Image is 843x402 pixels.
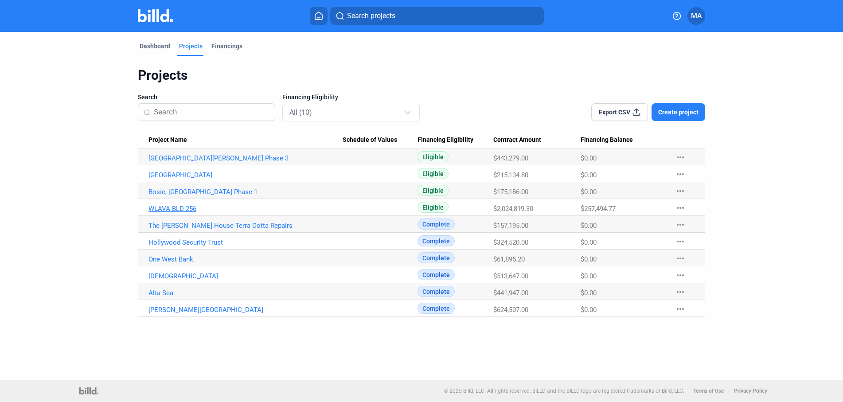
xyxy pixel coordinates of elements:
[675,219,686,230] mat-icon: more_horiz
[138,67,705,84] div: Projects
[675,270,686,281] mat-icon: more_horiz
[581,171,597,179] span: $0.00
[591,103,648,121] button: Export CSV
[493,205,533,213] span: $2,024,819.30
[148,171,343,179] a: [GEOGRAPHIC_DATA]
[418,252,455,263] span: Complete
[493,289,528,297] span: $441,947.00
[599,108,630,117] span: Export CSV
[148,289,343,297] a: Alta Sea
[675,236,686,247] mat-icon: more_horiz
[658,108,699,117] span: Create project
[581,238,597,246] span: $0.00
[347,11,395,21] span: Search projects
[418,151,449,162] span: Eligible
[148,205,343,213] a: WLAVA BLD 256
[493,222,528,230] span: $157,195.00
[418,219,455,230] span: Complete
[493,188,528,196] span: $175,186.00
[581,154,597,162] span: $0.00
[581,188,597,196] span: $0.00
[418,235,455,246] span: Complete
[343,136,418,144] div: Schedule of Values
[581,289,597,297] span: $0.00
[675,169,686,180] mat-icon: more_horiz
[418,168,449,179] span: Eligible
[675,253,686,264] mat-icon: more_horiz
[675,152,686,163] mat-icon: more_horiz
[79,387,98,394] img: logo
[343,136,397,144] span: Schedule of Values
[493,255,525,263] span: $61,895.20
[282,93,338,101] span: Financing Eligibility
[493,272,528,280] span: $513,647.00
[148,188,343,196] a: Bosie, [GEOGRAPHIC_DATA] Phase 1
[211,42,242,51] div: Financings
[581,272,597,280] span: $0.00
[581,136,666,144] div: Financing Balance
[691,11,702,21] span: MA
[138,93,157,101] span: Search
[418,269,455,280] span: Complete
[493,238,528,246] span: $324,520.00
[154,103,269,121] input: Search
[148,222,343,230] a: The [PERSON_NAME] House Terra Cotta Repairs
[444,388,684,394] p: © 2025 Billd, LLC. All rights reserved. BILLD and the BILLD logo are registered trademarks of Bil...
[418,136,473,144] span: Financing Eligibility
[675,287,686,297] mat-icon: more_horiz
[418,303,455,314] span: Complete
[675,186,686,196] mat-icon: more_horiz
[493,136,581,144] div: Contract Amount
[581,205,616,213] span: $257,494.77
[148,136,187,144] span: Project Name
[581,306,597,314] span: $0.00
[330,7,544,25] button: Search projects
[493,306,528,314] span: $624,507.00
[148,272,343,280] a: [DEMOGRAPHIC_DATA]
[179,42,203,51] div: Projects
[652,103,705,121] button: Create project
[675,203,686,213] mat-icon: more_horiz
[493,171,528,179] span: $215,134.80
[728,388,730,394] p: |
[418,202,449,213] span: Eligible
[734,388,767,394] b: Privacy Policy
[675,304,686,314] mat-icon: more_horiz
[148,154,343,162] a: [GEOGRAPHIC_DATA][PERSON_NAME] Phase 3
[581,136,633,144] span: Financing Balance
[138,9,173,22] img: Billd Company Logo
[493,136,541,144] span: Contract Amount
[687,7,705,25] button: MA
[140,42,170,51] div: Dashboard
[148,306,343,314] a: [PERSON_NAME][GEOGRAPHIC_DATA]
[148,238,343,246] a: Hollywood Security Trust
[418,286,455,297] span: Complete
[289,108,312,117] mat-select-trigger: All (10)
[418,136,493,144] div: Financing Eligibility
[148,255,343,263] a: One West Bank
[493,154,528,162] span: $443,279.00
[418,185,449,196] span: Eligible
[581,255,597,263] span: $0.00
[581,222,597,230] span: $0.00
[148,136,343,144] div: Project Name
[693,388,724,394] b: Terms of Use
